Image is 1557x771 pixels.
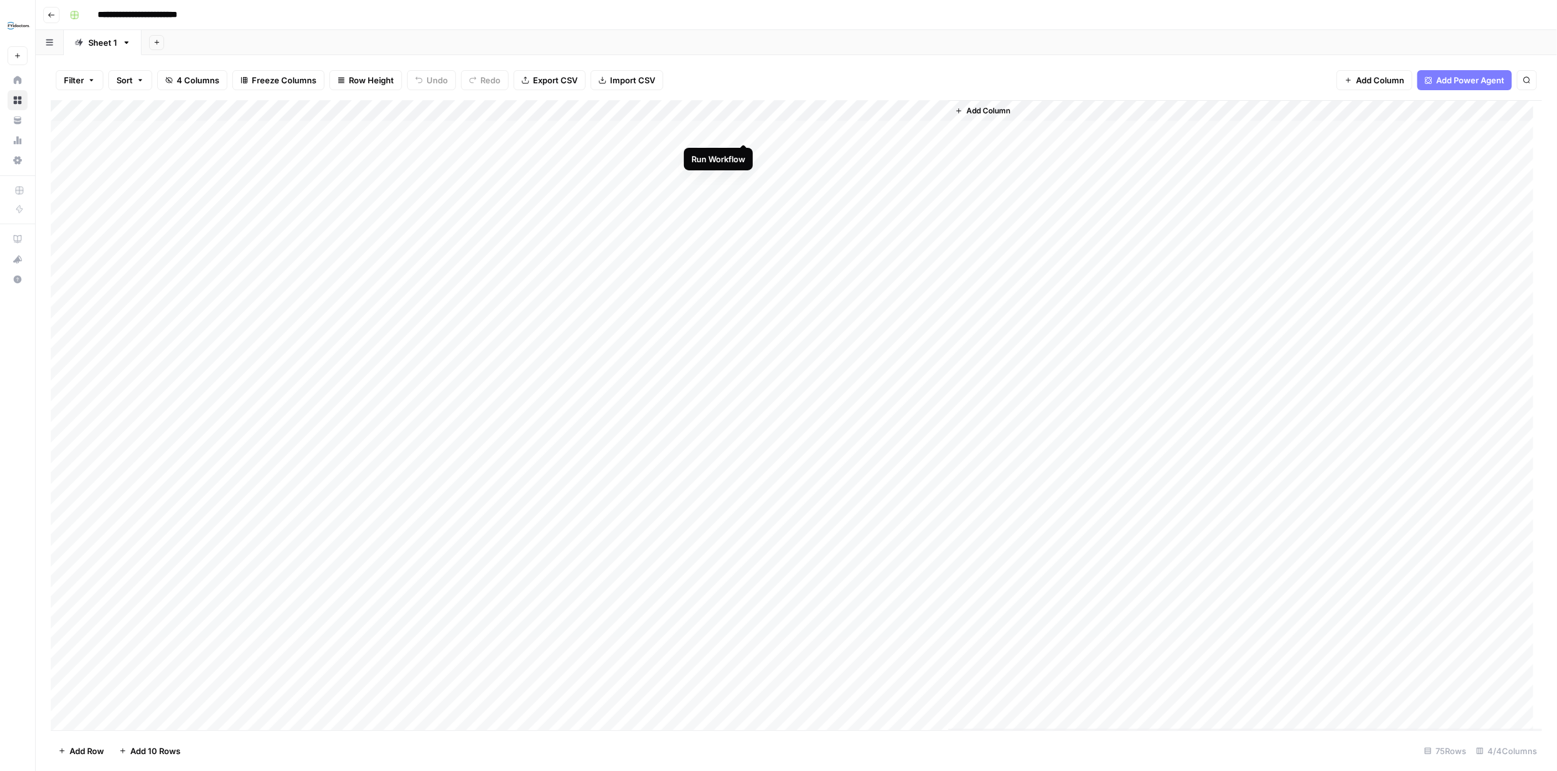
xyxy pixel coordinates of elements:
div: Keywords by Traffic [140,74,207,82]
a: Usage [8,130,28,150]
a: Sheet 1 [64,30,142,55]
span: Add 10 Rows [130,745,180,757]
span: Row Height [349,74,394,86]
a: Home [8,70,28,90]
button: Export CSV [514,70,586,90]
a: Your Data [8,110,28,130]
button: Add Column [950,103,1015,119]
span: Export CSV [533,74,577,86]
button: Import CSV [591,70,663,90]
div: 75 Rows [1419,741,1471,761]
span: Add Column [1356,74,1404,86]
div: Run Workflow [691,153,745,165]
span: Undo [427,74,448,86]
button: Add Power Agent [1417,70,1512,90]
img: tab_keywords_by_traffic_grey.svg [127,73,137,83]
button: Add Row [51,741,111,761]
button: Filter [56,70,103,90]
span: 4 Columns [177,74,219,86]
img: logo_orange.svg [20,20,30,30]
div: 4/4 Columns [1471,741,1542,761]
span: Sort [116,74,133,86]
img: website_grey.svg [20,33,30,43]
button: Add 10 Rows [111,741,188,761]
span: Freeze Columns [252,74,316,86]
span: Add Column [966,105,1010,116]
button: Freeze Columns [232,70,324,90]
span: Add Power Agent [1436,74,1504,86]
div: Sheet 1 [88,36,117,49]
button: Add Column [1337,70,1412,90]
div: Domain Overview [50,74,112,82]
button: 4 Columns [157,70,227,90]
div: v 4.0.25 [35,20,61,30]
button: Workspace: FYidoctors [8,10,28,41]
img: tab_domain_overview_orange.svg [36,73,46,83]
button: Help + Support [8,269,28,289]
img: FYidoctors Logo [8,14,30,37]
a: AirOps Academy [8,229,28,249]
div: Domain: [DOMAIN_NAME] [33,33,138,43]
button: Sort [108,70,152,90]
div: What's new? [8,250,27,269]
button: What's new? [8,249,28,269]
span: Redo [480,74,500,86]
span: Import CSV [610,74,655,86]
a: Settings [8,150,28,170]
span: Filter [64,74,84,86]
button: Redo [461,70,509,90]
a: Browse [8,90,28,110]
span: Add Row [70,745,104,757]
button: Undo [407,70,456,90]
button: Row Height [329,70,402,90]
